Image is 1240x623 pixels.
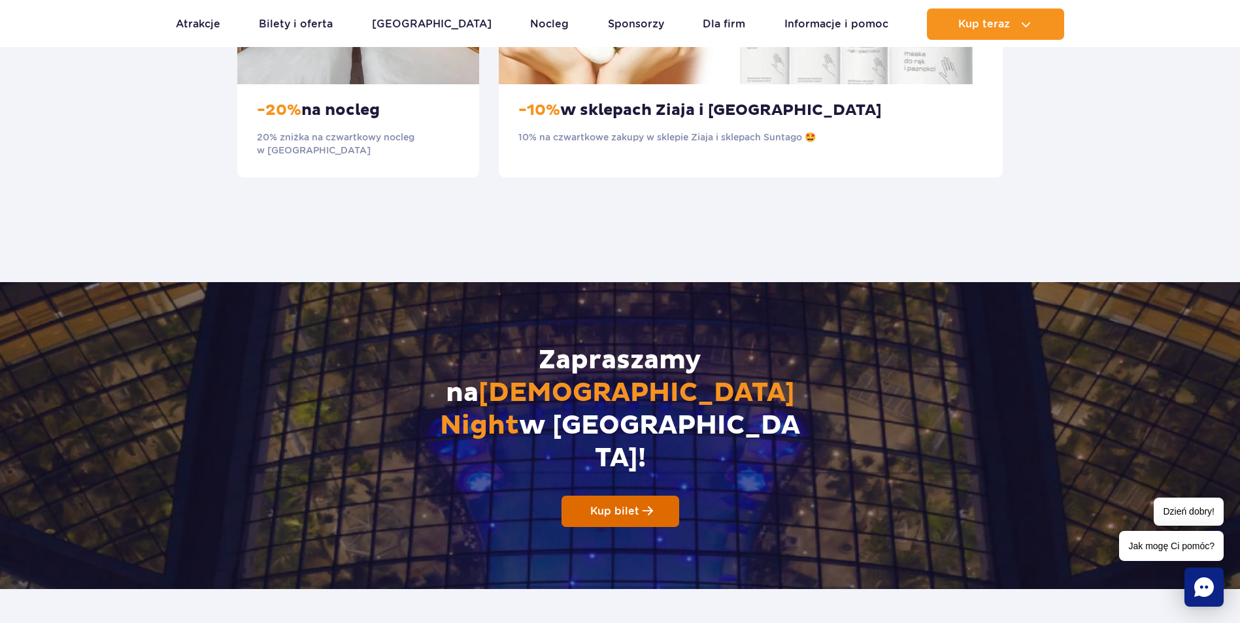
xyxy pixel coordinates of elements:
[561,496,679,527] a: Kup bilet
[1184,567,1224,607] div: Chat
[257,101,460,120] h3: na nocleg
[176,8,220,40] a: Atrakcje
[259,8,333,40] a: Bilety i oferta
[608,8,664,40] a: Sponsorzy
[1154,498,1224,526] span: Dzień dobry!
[958,18,1010,30] span: Kup teraz
[518,101,560,120] span: -10%
[703,8,745,40] a: Dla firm
[530,8,569,40] a: Nocleg
[518,131,983,144] p: 10% na czwartkowe zakupy w sklepie Ziaja i sklepach Suntago 🤩
[440,377,795,442] span: [DEMOGRAPHIC_DATA] Night
[927,8,1064,40] button: Kup teraz
[437,344,803,475] h2: Zapraszamy na w [GEOGRAPHIC_DATA]!
[784,8,888,40] a: Informacje i pomoc
[257,101,301,120] span: -20%
[1119,531,1224,561] span: Jak mogę Ci pomóc?
[372,8,492,40] a: [GEOGRAPHIC_DATA]
[257,131,460,157] p: 20% zniżka na czwartkowy nocleg w [GEOGRAPHIC_DATA]
[518,101,983,120] h3: w sklepach Ziaja i [GEOGRAPHIC_DATA]
[590,505,639,517] span: Kup bilet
